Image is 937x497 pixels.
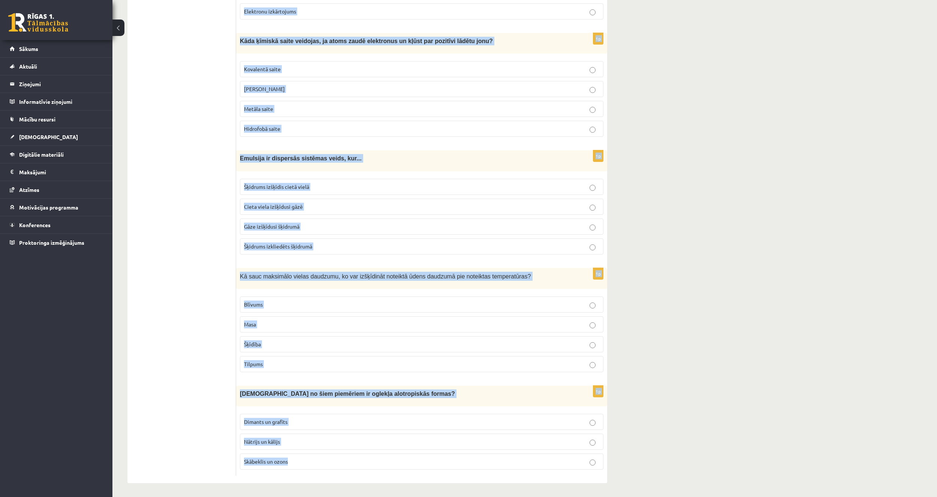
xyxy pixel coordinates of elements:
span: Proktoringa izmēģinājums [19,239,84,246]
p: 1p [593,33,603,45]
a: Digitālie materiāli [10,146,103,163]
span: Sākums [19,45,38,52]
span: Hidrofobā saite [244,125,280,132]
span: Šķidrums izkliedēts šķidrumā [244,243,312,250]
legend: Ziņojumi [19,75,103,93]
input: Cieta viela izšķīdusi gāzē [590,205,596,211]
span: Šķīdība [244,341,261,347]
span: Tilpums [244,361,263,367]
span: Emulsija ir dispersās sistēmas veids, kur... [240,155,362,162]
span: Aktuāli [19,63,37,70]
a: Rīgas 1. Tālmācības vidusskola [8,13,68,32]
span: [DEMOGRAPHIC_DATA] no šiem piemēriem ir oglekļa alotropiskās formas? [240,391,455,397]
span: Šķidrums izšķīdis cietā vielā [244,183,309,190]
input: Blīvums [590,302,596,308]
span: Skābeklis un ozons [244,458,288,465]
span: Nātrijs un kālijs [244,438,280,445]
a: Sākums [10,40,103,57]
span: Dimants un grafīts [244,418,287,425]
p: 1p [593,268,603,280]
span: Konferences [19,222,51,228]
input: Šķīdība [590,342,596,348]
span: Blīvums [244,301,263,308]
span: Kovalentā saite [244,66,281,72]
span: Motivācijas programma [19,204,78,211]
a: Motivācijas programma [10,199,103,216]
span: Elektronu izkārtojums [244,8,296,15]
a: Informatīvie ziņojumi [10,93,103,110]
a: Atzīmes [10,181,103,198]
input: Kovalentā saite [590,67,596,73]
input: Skābeklis un ozons [590,460,596,466]
span: Metāla saite [244,105,273,112]
a: Aktuāli [10,58,103,75]
a: Konferences [10,216,103,234]
a: [DEMOGRAPHIC_DATA] [10,128,103,145]
span: Digitālie materiāli [19,151,64,158]
input: Šķidrums izšķīdis cietā vielā [590,185,596,191]
span: Kā sauc maksimālo vielas daudzumu, ko var izšķīdināt noteiktā ūdens daudzumā pie noteiktas temper... [240,273,531,280]
input: Tilpums [590,362,596,368]
input: Dimants un grafīts [590,420,596,426]
span: [DEMOGRAPHIC_DATA] [19,133,78,140]
p: 1p [593,150,603,162]
input: Gāze izšķīdusi šķidrumā [590,225,596,231]
input: [PERSON_NAME] [590,87,596,93]
span: Mācību resursi [19,116,55,123]
a: Ziņojumi [10,75,103,93]
input: Metāla saite [590,107,596,113]
p: 1p [593,385,603,397]
input: Šķidrums izkliedēts šķidrumā [590,244,596,250]
span: Masa [244,321,256,328]
a: Mācību resursi [10,111,103,128]
input: Hidrofobā saite [590,127,596,133]
input: Masa [590,322,596,328]
span: [PERSON_NAME] [244,85,285,92]
span: Kāda ķīmiskā saite veidojas, ja atoms zaudē elektronus un kļūst par pozitīvi lādētu jonu? [240,38,493,44]
span: Gāze izšķīdusi šķidrumā [244,223,299,230]
span: Cieta viela izšķīdusi gāzē [244,203,303,210]
input: Nātrijs un kālijs [590,440,596,446]
span: Atzīmes [19,186,39,193]
a: Proktoringa izmēģinājums [10,234,103,251]
legend: Informatīvie ziņojumi [19,93,103,110]
a: Maksājumi [10,163,103,181]
input: Elektronu izkārtojums [590,9,596,15]
legend: Maksājumi [19,163,103,181]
